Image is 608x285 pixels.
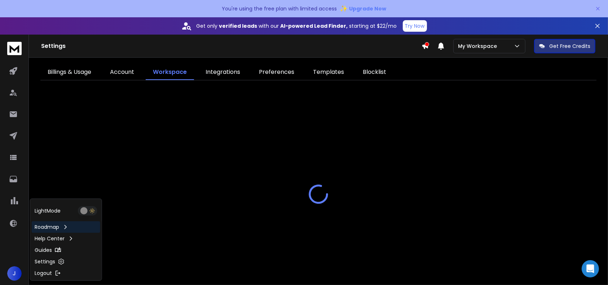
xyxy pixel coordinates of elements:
span: Upgrade Now [349,5,386,12]
a: Help Center [32,233,100,244]
a: Workspace [146,65,194,80]
img: logo [7,42,22,55]
p: Help Center [35,235,65,242]
a: Billings & Usage [40,65,98,80]
p: Get only with our starting at $22/mo [197,22,397,30]
p: Roadmap [35,223,59,231]
a: Account [103,65,141,80]
p: My Workspace [458,43,500,50]
p: Get Free Credits [549,43,590,50]
p: Guides [35,246,52,254]
button: Get Free Credits [534,39,595,53]
button: Try Now [403,20,427,32]
p: You're using the free plan with limited access [222,5,337,12]
p: Light Mode [35,207,61,214]
span: ✨ [340,4,348,14]
a: Guides [32,244,100,256]
a: Templates [306,65,351,80]
button: J [7,266,22,281]
strong: AI-powered Lead Finder, [281,22,348,30]
a: Preferences [252,65,301,80]
p: Logout [35,270,52,277]
a: Integrations [198,65,247,80]
button: ✨Upgrade Now [340,1,386,16]
h1: Settings [41,42,422,50]
p: Settings [35,258,55,265]
strong: verified leads [219,22,257,30]
div: Open Intercom Messenger [582,260,599,277]
a: Blocklist [356,65,393,80]
p: Try Now [405,22,425,30]
a: Settings [32,256,100,267]
a: Roadmap [32,221,100,233]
